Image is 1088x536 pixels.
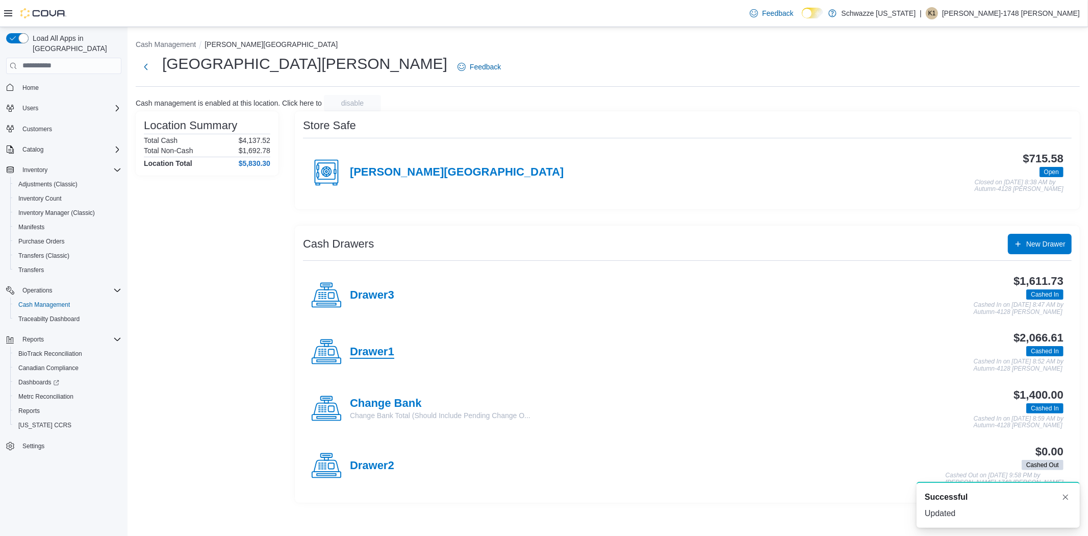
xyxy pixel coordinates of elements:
a: Purchase Orders [14,235,69,248]
span: Adjustments (Classic) [18,180,78,188]
button: Inventory Manager (Classic) [10,206,125,220]
button: Next [136,57,156,77]
span: Traceabilty Dashboard [18,315,80,323]
p: [PERSON_NAME]-1748 [PERSON_NAME] [942,7,1080,19]
button: Transfers [10,263,125,277]
p: $1,692.78 [239,147,270,155]
button: Catalog [2,142,125,157]
h3: Location Summary [144,119,237,132]
h4: [PERSON_NAME][GEOGRAPHIC_DATA] [350,166,564,179]
span: Successful [925,491,968,503]
button: Metrc Reconciliation [10,389,125,404]
button: Inventory [18,164,52,176]
button: [US_STATE] CCRS [10,418,125,432]
span: Inventory Manager (Classic) [14,207,121,219]
a: Home [18,82,43,94]
span: Home [18,81,121,94]
button: Transfers (Classic) [10,249,125,263]
a: Inventory Count [14,192,66,205]
a: Canadian Compliance [14,362,83,374]
button: Reports [10,404,125,418]
button: Inventory Count [10,191,125,206]
span: Inventory Count [18,194,62,203]
span: Cash Management [14,299,121,311]
span: Purchase Orders [14,235,121,248]
span: Manifests [14,221,121,233]
nav: An example of EuiBreadcrumbs [136,39,1080,52]
a: Traceabilty Dashboard [14,313,84,325]
span: Transfers [14,264,121,276]
button: Cash Management [136,40,196,48]
button: Manifests [10,220,125,234]
span: Settings [18,440,121,452]
span: Catalog [18,143,121,156]
img: Cova [20,8,66,18]
span: K1 [928,7,936,19]
span: Canadian Compliance [14,362,121,374]
p: Change Bank Total (Should Include Pending Change O... [350,410,530,421]
span: Load All Apps in [GEOGRAPHIC_DATA] [29,33,121,54]
span: Users [22,104,38,112]
span: Catalog [22,145,43,154]
span: disable [341,98,364,108]
a: BioTrack Reconciliation [14,348,86,360]
button: Purchase Orders [10,234,125,249]
span: Washington CCRS [14,419,121,431]
span: BioTrack Reconciliation [14,348,121,360]
span: Inventory [22,166,47,174]
p: Cash management is enabled at this location. Click here to [136,99,322,107]
span: Operations [22,286,53,295]
span: Cashed In [1026,346,1064,356]
span: Cashed Out [1022,460,1064,470]
a: Transfers (Classic) [14,250,73,262]
span: Cashed In [1026,289,1064,300]
button: Reports [2,332,125,347]
a: Reports [14,405,44,417]
span: Cash Management [18,301,70,309]
span: Settings [22,442,44,450]
p: $4,137.52 [239,136,270,144]
h3: $0.00 [1035,446,1064,458]
span: [US_STATE] CCRS [18,421,71,429]
button: Users [2,101,125,115]
button: Customers [2,121,125,136]
h3: Store Safe [303,119,356,132]
a: Feedback [746,3,797,23]
p: Closed on [DATE] 8:38 AM by Autumn-4128 [PERSON_NAME] [975,179,1064,193]
span: Reports [18,333,121,346]
span: Open [1040,167,1064,177]
h4: Drawer3 [350,289,394,302]
span: Home [22,84,39,92]
span: Cashed In [1031,290,1059,299]
h3: $715.58 [1023,153,1064,165]
span: Feedback [470,62,501,72]
button: Home [2,80,125,95]
div: Updated [925,507,1072,520]
button: Adjustments (Classic) [10,177,125,191]
h4: $5,830.30 [239,159,270,167]
span: Metrc Reconciliation [14,391,121,403]
span: Cashed In [1031,404,1059,413]
span: Traceabilty Dashboard [14,313,121,325]
a: Inventory Manager (Classic) [14,207,99,219]
span: New Drawer [1026,239,1066,249]
p: Cashed Out on [DATE] 9:58 PM by [PERSON_NAME]-1748 [PERSON_NAME] [946,472,1064,486]
button: Users [18,102,42,114]
button: Cash Management [10,298,125,312]
a: Settings [18,440,48,452]
p: Cashed In on [DATE] 8:47 AM by Autumn-4128 [PERSON_NAME] [974,302,1064,315]
span: Purchase Orders [18,237,65,246]
h6: Total Non-Cash [144,147,193,155]
button: Canadian Compliance [10,361,125,375]
h6: Total Cash [144,136,178,144]
p: Cashed In on [DATE] 8:59 AM by Autumn-4128 [PERSON_NAME] [974,416,1064,429]
span: Cashed In [1026,403,1064,413]
span: Dashboards [18,378,59,386]
h4: Location Total [144,159,192,167]
a: Customers [18,123,56,135]
h1: [GEOGRAPHIC_DATA][PERSON_NAME] [162,54,447,74]
a: Dashboards [14,376,63,388]
button: Dismiss toast [1059,491,1072,503]
input: Dark Mode [802,8,823,18]
span: Inventory Count [14,192,121,205]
